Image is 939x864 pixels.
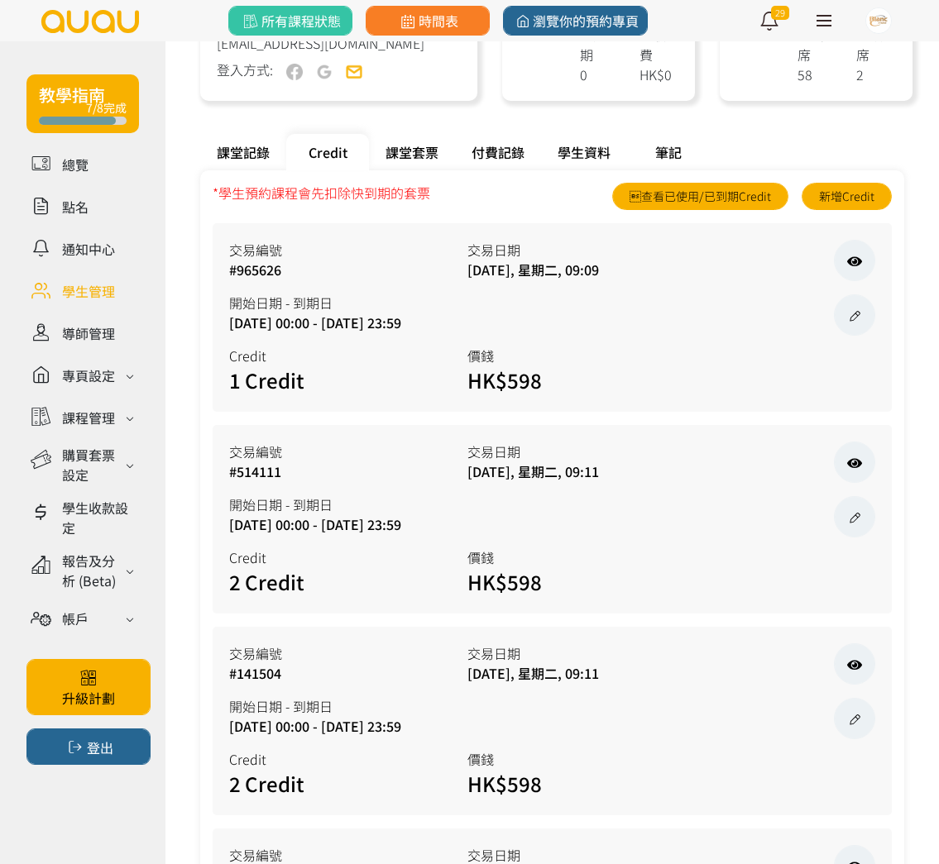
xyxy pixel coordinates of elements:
div: Credit [229,346,304,365]
div: 總收費 [640,25,679,64]
div: 交易日期 [467,442,599,461]
div: 開始日期 - 到期日 [229,696,875,716]
div: HK$598 [467,567,542,597]
span: 29 [771,6,789,20]
img: logo.svg [40,10,141,33]
div: 交易編號 [229,240,282,260]
div: 報告及分析 (Beta) [62,551,121,590]
div: 付費記錄 [455,134,541,170]
div: #141504 [229,663,282,683]
div: 帳戶 [62,609,89,628]
a: 所有課程狀態 [228,6,352,36]
div: 開始日期 - 到期日 [229,494,875,514]
div: 交易編號 [229,643,282,663]
div: 課程管理 [62,408,115,427]
div: 交易編號 [229,442,282,461]
span: 瀏覽你的預約專頁 [512,11,639,31]
div: 登入方式: [217,60,273,80]
div: [DATE] 00:00 - [DATE] 23:59 [229,313,875,332]
a: 瀏覽你的預約專頁 [503,6,648,36]
div: 價錢 [467,749,542,769]
img: user-email-on.png [346,64,362,80]
div: *學生預約課程會先扣除快到期的套票 [213,183,430,210]
span: 所有課程狀態 [240,11,340,31]
span: 時間表 [397,11,458,31]
div: HK$598 [467,365,542,395]
div: 購買套票設定 [62,445,121,485]
div: [DATE] 00:00 - [DATE] 23:59 [229,716,875,736]
div: 已過期 [580,25,620,64]
div: 課堂記錄 [200,134,286,170]
div: 筆記 [627,134,710,170]
div: #965626 [229,260,282,279]
div: 總出席 [798,25,837,64]
div: 交易日期 [467,643,599,663]
a: 新增Credit [802,183,892,210]
div: 專頁設定 [62,365,115,385]
div: 價錢 [467,547,542,567]
div: 價錢 [467,346,542,365]
div: 交易日期 [467,240,599,260]
div: 1 Credit [229,365,304,395]
div: [DATE], 星期二, 09:11 [467,461,599,481]
div: 開始日期 - 到期日 [229,293,875,313]
div: 學生資料 [541,134,627,170]
a: 查看已使用/已到期Credit [612,183,788,210]
div: 2 Credit [229,769,304,799]
div: HK$598 [467,769,542,799]
div: Credit [229,547,304,567]
span: [EMAIL_ADDRESS][DOMAIN_NAME] [217,33,424,53]
img: user-fb-off.png [286,64,303,80]
a: 時間表 [366,6,490,36]
div: 2 Credit [229,567,304,597]
a: 升級計劃 [26,659,151,715]
img: user-google-off.png [316,64,333,80]
div: #514111 [229,461,282,481]
div: 課堂套票 [369,134,455,170]
div: [DATE], 星期二, 09:09 [467,260,599,279]
div: 總缺席 [856,25,896,64]
div: [DATE], 星期二, 09:11 [467,663,599,683]
div: HK$0 [640,64,679,84]
div: 2 [856,64,896,84]
div: [DATE] 00:00 - [DATE] 23:59 [229,514,875,534]
div: Credit [286,134,369,170]
div: Credit [229,749,304,769]
div: 58 [798,64,837,84]
div: 0 [580,64,620,84]
button: 登出 [26,728,151,765]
